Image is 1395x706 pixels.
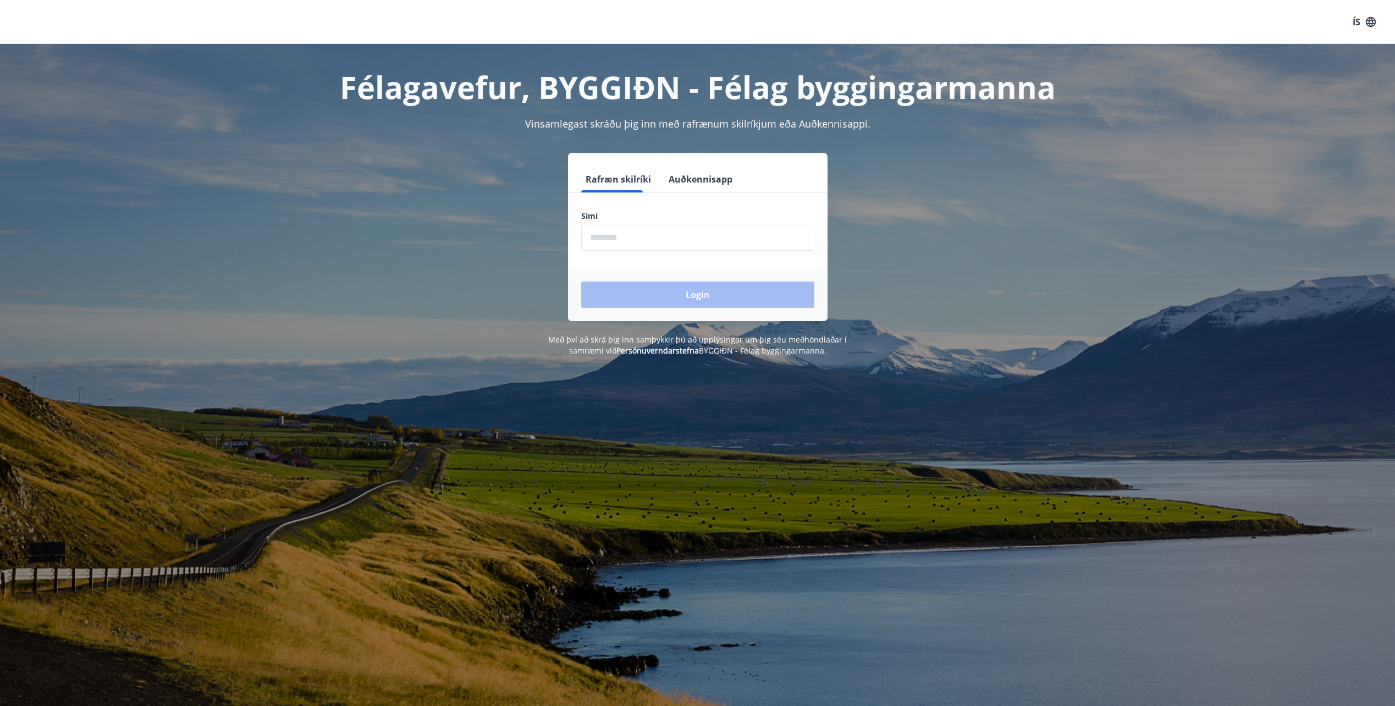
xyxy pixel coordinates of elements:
[664,166,737,192] button: Auðkennisapp
[525,117,870,130] span: Vinsamlegast skráðu þig inn með rafrænum skilríkjum eða Auðkennisappi.
[616,345,699,356] a: Persónuverndarstefna
[548,334,847,356] span: Með því að skrá þig inn samþykkir þú að upplýsingar um þig séu meðhöndlaðar í samræmi við BYGGIÐN...
[315,66,1080,108] h1: Félagavefur, BYGGIÐN - Félag byggingarmanna
[1347,12,1382,32] button: ÍS
[581,166,655,192] button: Rafræn skilríki
[581,211,814,222] label: Sími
